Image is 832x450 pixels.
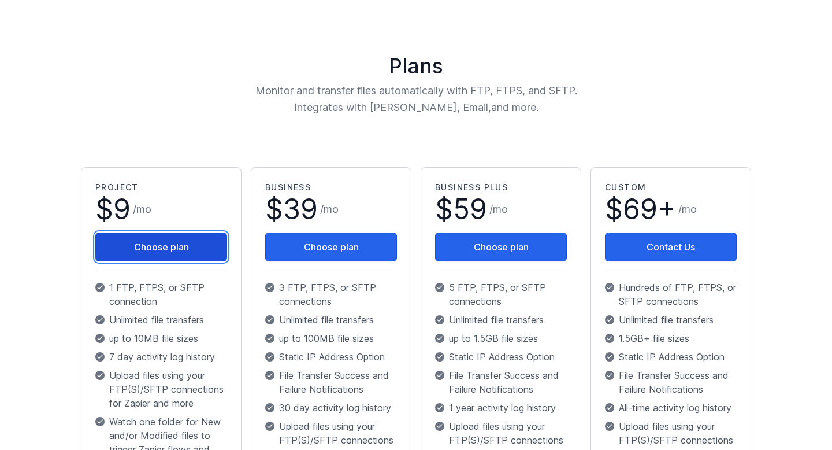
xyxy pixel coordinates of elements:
p: File Transfer Success and Failure Notifications [265,368,397,396]
p: Hundreds of FTP, FTPS, or SFTP connections [605,281,737,308]
h2: Business Plus [435,182,567,193]
h2: Custom [605,182,737,193]
p: File Transfer Success and Failure Notifications [605,368,737,396]
span: / [678,201,697,217]
p: File Transfer Success and Failure Notifications [435,368,567,396]
p: up to 100MB file sizes [265,331,397,345]
p: Unlimited file transfers [265,313,397,327]
button: Choose plan [435,233,567,261]
p: Unlimited file transfers [95,313,227,327]
h2: Business [265,182,397,193]
p: Static IP Address Option [605,350,737,364]
span: / [489,201,508,217]
p: 1 FTP, FTPS, or SFTP connection [95,281,227,308]
span: $ [435,196,487,223]
span: $ [265,196,318,223]
span: $ [95,196,131,223]
p: Unlimited file transfers [605,313,737,327]
p: Upload files using your FTP(S)/SFTP connections for Zapier and more [95,368,227,410]
p: 30 day activity log history [265,401,397,415]
button: Choose plan [265,233,397,261]
p: 7 day activity log history [95,350,227,364]
p: 1.5GB+ file sizes [605,331,737,345]
span: 9 [113,192,131,226]
span: mo [493,203,508,215]
button: Choose plan [95,233,227,261]
h2: Project [95,182,227,193]
p: 3 FTP, FTPS, or SFTP connections [265,281,397,308]
span: / [320,201,339,217]
p: All-time activity log history [605,401,737,415]
p: Unlimited file transfers [435,313,567,327]
h1: Plans [76,54,756,78]
a: Contact Us [605,233,737,261]
span: / [133,201,151,217]
span: mo [136,203,151,215]
span: 59 [453,192,487,226]
span: $ [605,196,676,223]
p: Static IP Address Option [435,350,567,364]
p: Monitor and transfer files automatically with FTP, FTPS, and SFTP. Integrates with [PERSON_NAME],... [190,82,642,116]
span: 69+ [623,192,676,226]
p: up to 10MB file sizes [95,331,227,345]
p: Static IP Address Option [265,350,397,364]
span: mo [682,203,697,215]
span: mo [324,203,339,215]
p: up to 1.5GB file sizes [435,331,567,345]
p: 1 year activity log history [435,401,567,415]
span: 39 [283,192,318,226]
p: 5 FTP, FTPS, or SFTP connections [435,281,567,308]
